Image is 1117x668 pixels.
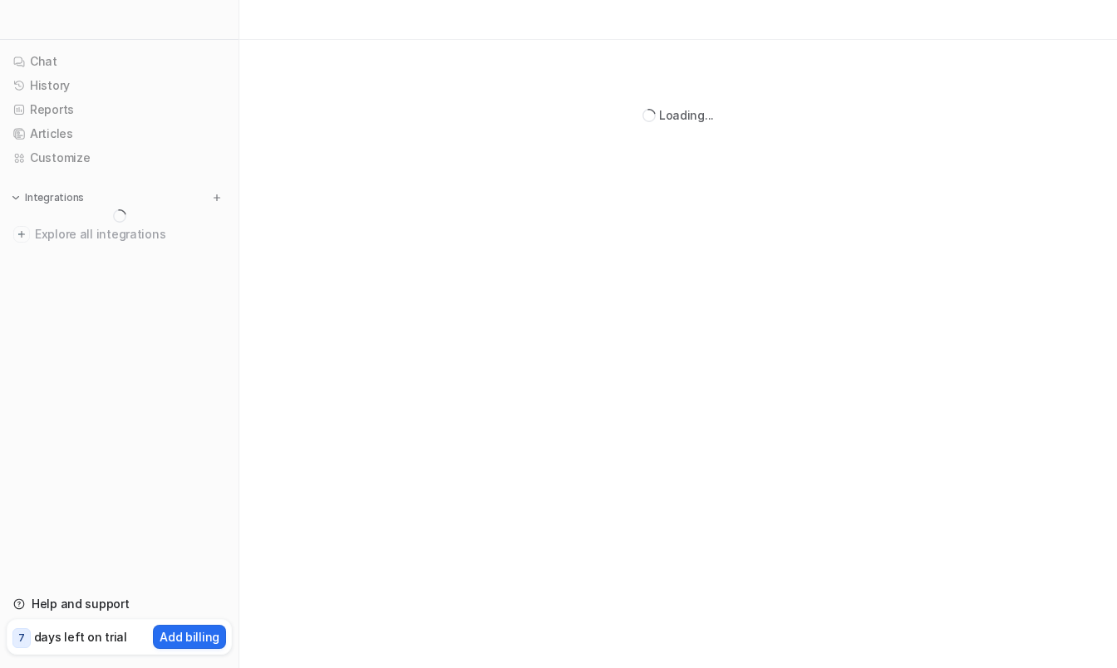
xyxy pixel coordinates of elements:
button: Integrations [7,189,89,206]
a: Reports [7,98,232,121]
img: expand menu [10,192,22,204]
a: Help and support [7,592,232,616]
div: Loading... [659,106,714,124]
a: Articles [7,122,232,145]
p: Integrations [25,191,84,204]
a: Explore all integrations [7,223,232,246]
button: Add billing [153,625,226,649]
p: 7 [18,631,25,646]
span: Explore all integrations [35,221,225,248]
img: explore all integrations [13,226,30,243]
a: Chat [7,50,232,73]
p: days left on trial [34,628,127,646]
p: Add billing [160,628,219,646]
img: menu_add.svg [211,192,223,204]
a: History [7,74,232,97]
a: Customize [7,146,232,169]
